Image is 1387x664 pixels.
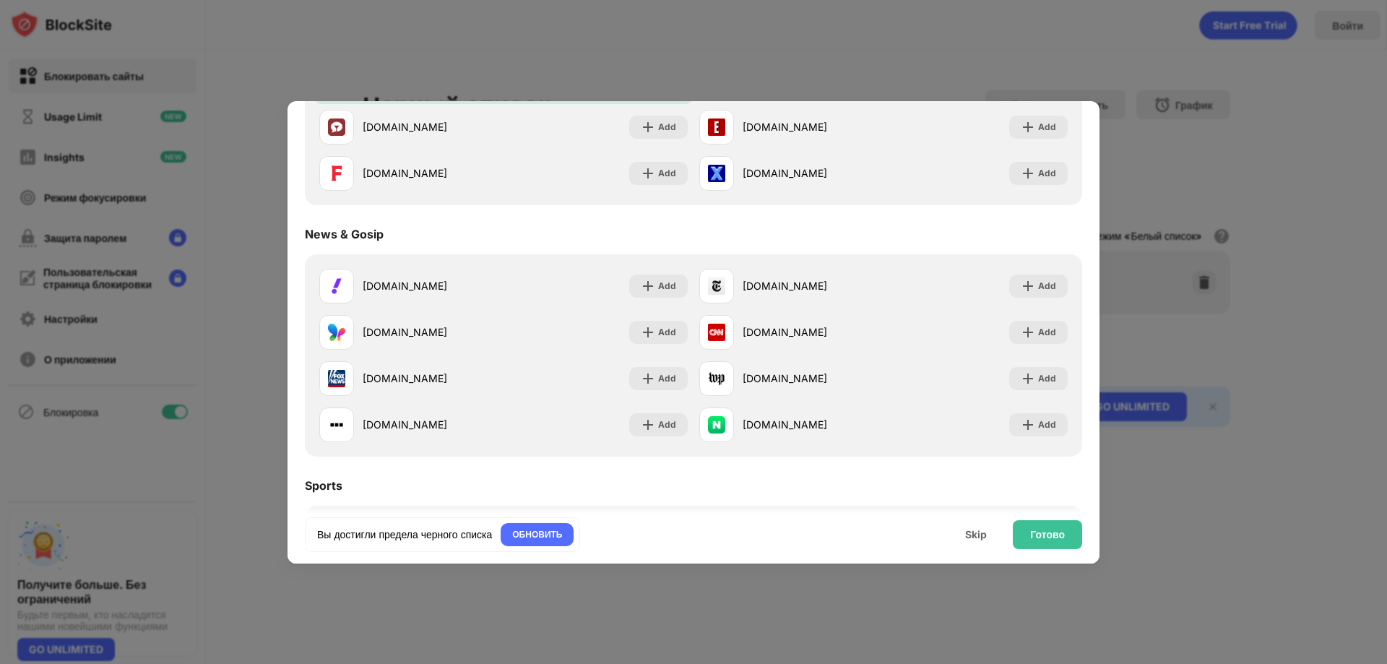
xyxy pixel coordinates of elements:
[1038,371,1056,386] div: Add
[328,324,345,341] img: favicons
[743,371,883,386] div: [DOMAIN_NAME]
[658,166,676,181] div: Add
[305,227,384,241] div: News & Gosip
[1038,166,1056,181] div: Add
[743,119,883,134] div: [DOMAIN_NAME]
[363,371,504,386] div: [DOMAIN_NAME]
[658,371,676,386] div: Add
[363,324,504,340] div: [DOMAIN_NAME]
[1038,325,1056,340] div: Add
[708,416,725,434] img: favicons
[305,478,342,493] div: Sports
[658,418,676,432] div: Add
[328,416,345,434] img: favicons
[328,118,345,136] img: favicons
[363,165,504,181] div: [DOMAIN_NAME]
[708,118,725,136] img: favicons
[708,165,725,182] img: favicons
[512,527,562,542] div: ОБНОВИТЬ
[1038,120,1056,134] div: Add
[1030,529,1065,540] div: Готово
[743,278,883,293] div: [DOMAIN_NAME]
[743,417,883,432] div: [DOMAIN_NAME]
[328,370,345,387] img: favicons
[965,529,987,540] div: Skip
[328,277,345,295] img: favicons
[743,165,883,181] div: [DOMAIN_NAME]
[363,278,504,293] div: [DOMAIN_NAME]
[658,279,676,293] div: Add
[708,277,725,295] img: favicons
[363,417,504,432] div: [DOMAIN_NAME]
[317,527,492,542] div: Вы достигли предела черного списка
[708,324,725,341] img: favicons
[658,120,676,134] div: Add
[363,119,504,134] div: [DOMAIN_NAME]
[743,324,883,340] div: [DOMAIN_NAME]
[658,325,676,340] div: Add
[1038,279,1056,293] div: Add
[1038,418,1056,432] div: Add
[328,165,345,182] img: favicons
[708,370,725,387] img: favicons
